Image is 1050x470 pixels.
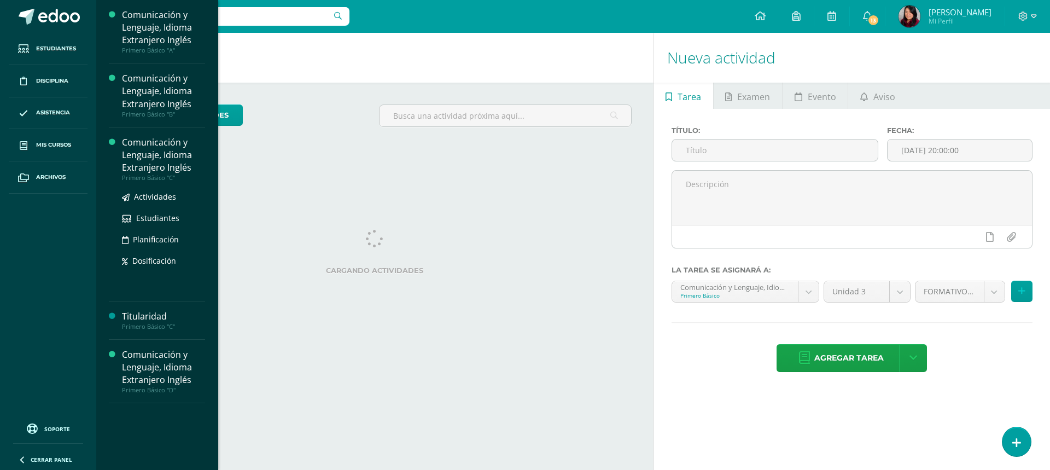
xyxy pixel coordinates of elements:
[36,44,76,53] span: Estudiantes
[122,386,205,394] div: Primero Básico "D"
[136,213,179,223] span: Estudiantes
[672,266,1032,274] label: La tarea se asignará a:
[783,83,848,109] a: Evento
[122,136,205,174] div: Comunicación y Lenguaje, Idioma Extranjero Inglés
[36,77,68,85] span: Disciplina
[672,140,878,161] input: Título
[680,292,790,299] div: Primero Básico
[122,233,205,246] a: Planificación
[899,5,920,27] img: 2b2d077cd3225eb4770a88151ad57b39.png
[31,456,72,463] span: Cerrar panel
[9,129,87,161] a: Mis cursos
[848,83,907,109] a: Aviso
[103,7,349,26] input: Busca un usuario...
[9,97,87,130] a: Asistencia
[122,254,205,267] a: Dosificación
[134,192,176,202] span: Actividades
[133,234,179,245] span: Planificación
[867,14,879,26] span: 13
[832,281,881,302] span: Unidad 3
[915,281,1005,302] a: FORMATIVO (60.0%)
[44,425,70,433] span: Soporte
[929,16,991,26] span: Mi Perfil
[122,212,205,224] a: Estudiantes
[122,174,205,182] div: Primero Básico "C"
[36,141,71,149] span: Mis cursos
[122,72,205,118] a: Comunicación y Lenguaje, Idioma Extranjero InglésPrimero Básico "B"
[667,33,1037,83] h1: Nueva actividad
[122,349,205,394] a: Comunicación y Lenguaje, Idioma Extranjero InglésPrimero Básico "D"
[132,256,176,266] span: Dosificación
[36,173,66,182] span: Archivos
[9,161,87,194] a: Archivos
[873,84,895,110] span: Aviso
[929,7,991,18] span: [PERSON_NAME]
[122,111,205,118] div: Primero Básico "B"
[118,266,632,275] label: Cargando actividades
[824,281,910,302] a: Unidad 3
[122,9,205,47] div: Comunicación y Lenguaje, Idioma Extranjero Inglés
[122,9,205,54] a: Comunicación y Lenguaje, Idioma Extranjero InglésPrimero Básico "A"
[122,310,205,323] div: Titularidad
[888,140,1032,161] input: Fecha de entrega
[122,310,205,330] a: TitularidadPrimero Básico "C"
[9,65,87,97] a: Disciplina
[808,84,836,110] span: Evento
[680,281,790,292] div: Comunicación y Lenguaje, Idioma Extranjero Inglés 'A'
[714,83,782,109] a: Examen
[122,72,205,110] div: Comunicación y Lenguaje, Idioma Extranjero Inglés
[654,83,713,109] a: Tarea
[672,126,879,135] label: Título:
[887,126,1032,135] label: Fecha:
[122,349,205,386] div: Comunicación y Lenguaje, Idioma Extranjero Inglés
[109,33,640,83] h1: Actividades
[122,323,205,330] div: Primero Básico "C"
[737,84,770,110] span: Examen
[678,84,701,110] span: Tarea
[36,108,70,117] span: Asistencia
[122,47,205,54] div: Primero Básico "A"
[9,33,87,65] a: Estudiantes
[122,190,205,203] a: Actividades
[672,281,819,302] a: Comunicación y Lenguaje, Idioma Extranjero Inglés 'A'Primero Básico
[924,281,976,302] span: FORMATIVO (60.0%)
[13,421,83,436] a: Soporte
[814,345,884,372] span: Agregar tarea
[122,136,205,182] a: Comunicación y Lenguaje, Idioma Extranjero InglésPrimero Básico "C"
[380,105,631,126] input: Busca una actividad próxima aquí...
